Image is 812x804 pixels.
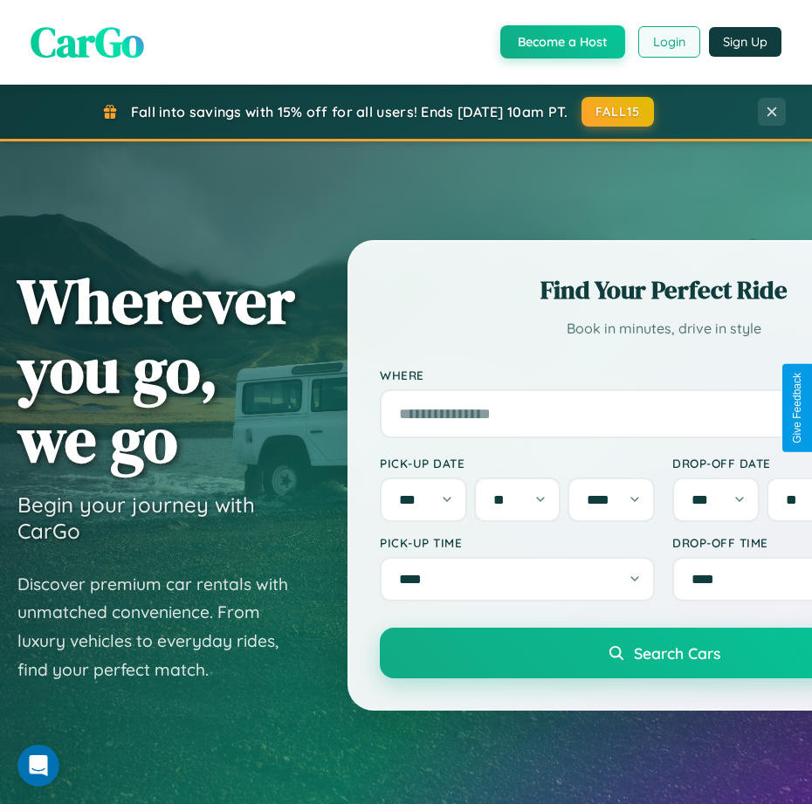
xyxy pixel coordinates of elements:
[500,25,625,58] button: Become a Host
[709,27,781,57] button: Sign Up
[380,456,655,471] label: Pick-up Date
[17,266,295,474] h1: Wherever you go, we go
[31,13,144,71] span: CarGo
[380,535,655,550] label: Pick-up Time
[581,97,655,127] button: FALL15
[17,570,295,684] p: Discover premium car rentals with unmatched convenience. From luxury vehicles to everyday rides, ...
[17,491,295,544] h3: Begin your journey with CarGo
[131,103,568,120] span: Fall into savings with 15% off for all users! Ends [DATE] 10am PT.
[638,26,700,58] button: Login
[634,643,720,663] span: Search Cars
[791,373,803,443] div: Give Feedback
[17,745,59,787] iframe: Intercom live chat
